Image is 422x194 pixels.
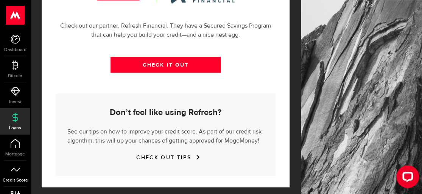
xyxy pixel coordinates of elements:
iframe: LiveChat chat widget [390,162,422,194]
h5: Don’t feel like using Refresh? [67,108,264,117]
a: CHECK IT OUT [111,57,221,73]
p: See our tips on how to improve your credit score. As part of our credit risk algorithm, this will... [67,126,264,146]
a: CHECK OUT TIPS [136,154,195,161]
p: Check out our partner, Refresh Financial. They have a Secured Savings Program that can help you b... [56,22,276,40]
